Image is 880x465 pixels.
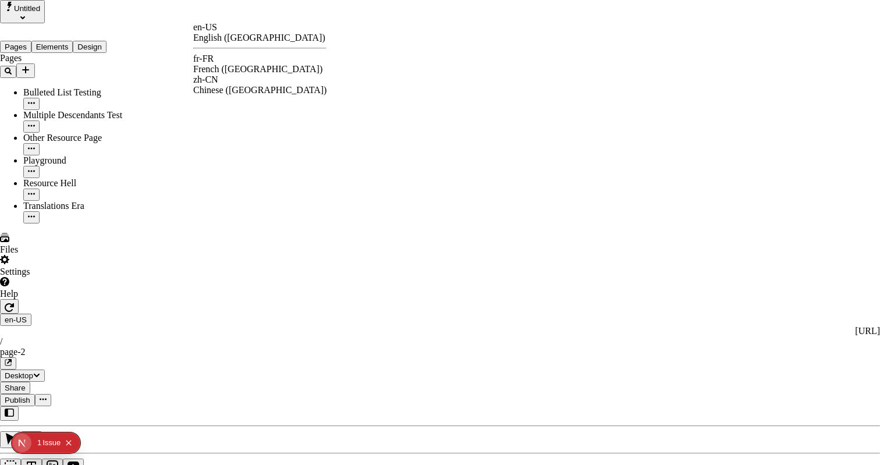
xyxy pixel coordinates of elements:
div: French ([GEOGRAPHIC_DATA]) [193,64,327,74]
div: en-US [193,22,327,33]
div: fr-FR [193,54,327,64]
div: zh-CN [193,74,327,85]
p: Cookie Test Route [5,9,170,20]
div: Chinese ([GEOGRAPHIC_DATA]) [193,85,327,95]
div: English ([GEOGRAPHIC_DATA]) [193,33,327,43]
div: Open locale picker [193,22,327,95]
